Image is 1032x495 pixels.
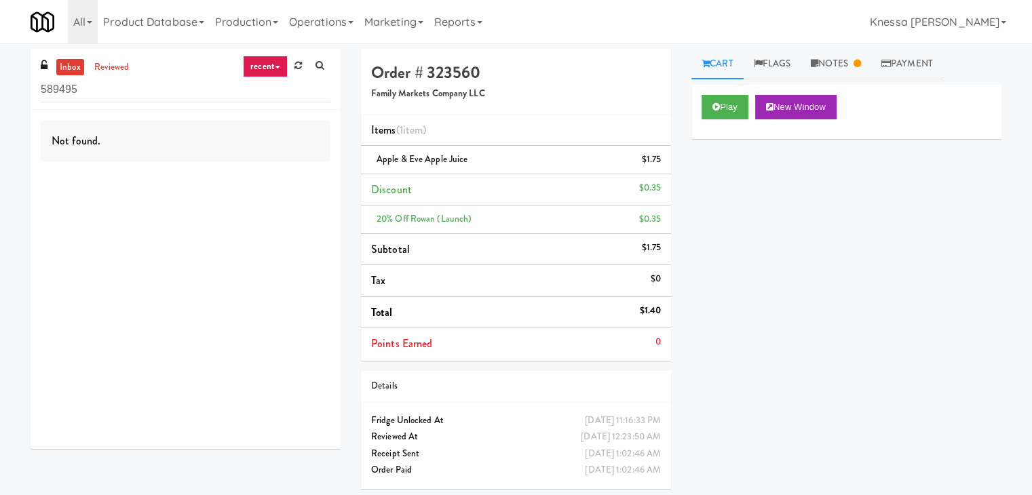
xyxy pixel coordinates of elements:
span: Discount [371,182,412,197]
a: Notes [801,49,871,79]
div: $0.35 [639,211,662,228]
div: Receipt Sent [371,446,661,462]
div: $1.75 [642,239,662,256]
img: Micromart [31,10,54,34]
div: Details [371,378,661,395]
a: recent [243,56,288,77]
a: Payment [871,49,943,79]
div: [DATE] 11:16:33 PM [585,412,661,429]
div: $1.75 [642,151,662,168]
div: $0 [651,271,661,288]
div: [DATE] 1:02:46 AM [585,446,661,462]
ng-pluralize: item [403,122,423,138]
span: 20% Off Rowan (launch) [377,212,472,225]
input: Search vision orders [41,77,330,102]
button: New Window [755,95,837,119]
button: Play [702,95,748,119]
div: [DATE] 1:02:46 AM [585,462,661,479]
span: (1 ) [396,122,427,138]
h4: Order # 323560 [371,64,661,81]
a: Cart [691,49,744,79]
span: Tax [371,273,385,288]
span: Apple & Eve Apple Juice [377,153,467,165]
div: [DATE] 12:23:50 AM [581,429,661,446]
span: Total [371,304,393,320]
div: 0 [655,334,661,351]
span: Points Earned [371,336,432,351]
div: Fridge Unlocked At [371,412,661,429]
a: inbox [56,59,84,76]
a: reviewed [91,59,133,76]
span: Items [371,122,426,138]
a: Flags [744,49,801,79]
div: Order Paid [371,462,661,479]
span: Subtotal [371,241,410,257]
div: $1.40 [640,302,662,319]
span: Not found. [52,133,100,148]
h5: Family Markets Company LLC [371,89,661,99]
div: $0.35 [639,180,662,197]
div: Reviewed At [371,429,661,446]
